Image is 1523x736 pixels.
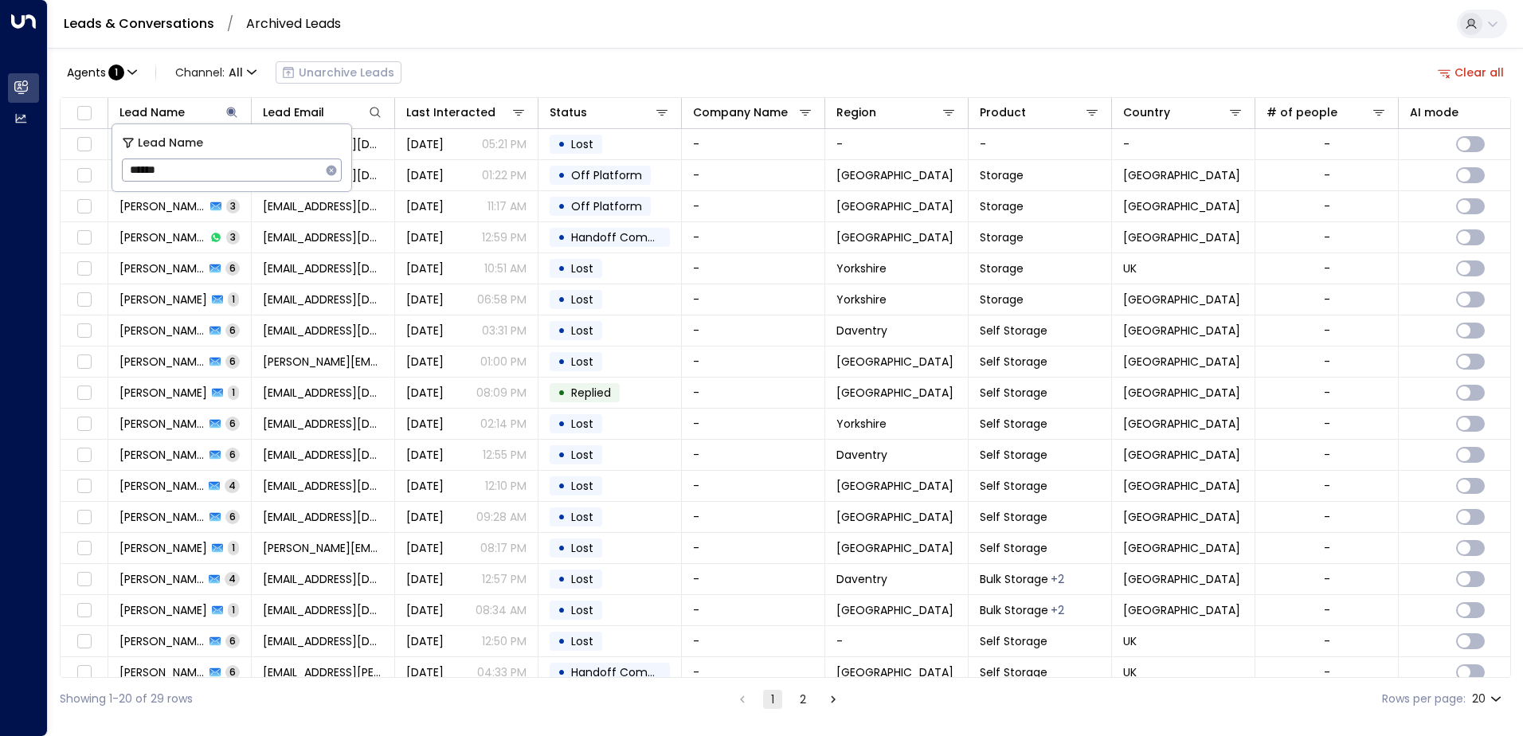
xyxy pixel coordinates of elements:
[483,447,527,463] p: 12:55 PM
[119,354,205,370] span: Graham Clements
[682,191,825,221] td: -
[406,602,444,618] span: Apr 21, 2025
[1123,167,1240,183] span: United Kingdom
[836,292,887,307] span: Yorkshire
[74,383,94,403] span: Toggle select row
[1324,478,1330,494] div: -
[1123,354,1240,370] span: United Kingdom
[60,691,193,707] div: Showing 1-20 of 29 rows
[1267,103,1387,122] div: # of people
[836,509,953,525] span: London
[138,134,203,152] span: Lead Name
[571,292,593,307] span: Lost
[1324,416,1330,432] div: -
[119,509,205,525] span: Graham Eaton
[74,259,94,279] span: Toggle select row
[228,292,239,306] span: 1
[169,61,263,84] button: Channel:All
[558,317,566,344] div: •
[476,602,527,618] p: 08:34 AM
[74,414,94,434] span: Toggle select row
[682,284,825,315] td: -
[571,416,593,432] span: Lost
[1324,509,1330,525] div: -
[226,199,240,213] span: 3
[980,571,1048,587] span: Bulk Storage
[1324,571,1330,587] div: -
[682,253,825,284] td: -
[476,509,527,525] p: 09:28 AM
[980,478,1047,494] span: Self Storage
[482,229,527,245] p: 12:59 PM
[1123,664,1137,680] span: UK
[480,540,527,556] p: 08:17 PM
[558,348,566,375] div: •
[228,603,239,617] span: 1
[980,260,1024,276] span: Storage
[682,657,825,687] td: -
[263,229,383,245] span: boycie1_g@hotmail.com
[482,323,527,339] p: 03:31 PM
[263,103,383,122] div: Lead Email
[682,378,825,408] td: -
[682,129,825,159] td: -
[1472,687,1505,711] div: 20
[571,602,593,618] span: Lost
[682,160,825,190] td: -
[477,292,527,307] p: 06:58 PM
[836,103,876,122] div: Region
[74,321,94,341] span: Toggle select row
[406,571,444,587] span: Apr 21, 2025
[1324,354,1330,370] div: -
[119,447,205,463] span: Graham Jones
[1324,229,1330,245] div: -
[482,167,527,183] p: 01:22 PM
[980,103,1100,122] div: Product
[74,663,94,683] span: Toggle select row
[406,167,444,183] span: Jul 08, 2025
[571,198,642,214] span: Off Platform
[406,540,444,556] span: May 12, 2025
[119,198,206,214] span: Alexandra Graham
[225,261,240,275] span: 6
[1123,478,1240,494] span: United Kingdom
[558,628,566,655] div: •
[836,260,887,276] span: Yorkshire
[836,229,953,245] span: London
[1324,540,1330,556] div: -
[119,478,204,494] span: Graham Potter
[1123,509,1240,525] span: United Kingdom
[406,292,444,307] span: Jun 28, 2025
[119,323,205,339] span: Ella Graham
[263,540,383,556] span: graham.burton7167@gmail.com
[225,448,240,461] span: 6
[67,65,124,80] div: :
[571,229,683,245] span: Handoff Completed
[571,354,593,370] span: Lost
[119,103,185,122] div: Lead Name
[74,290,94,310] span: Toggle select row
[836,571,887,587] span: Daventry
[485,478,527,494] p: 12:10 PM
[558,503,566,530] div: •
[225,634,240,648] span: 6
[558,224,566,251] div: •
[825,129,969,159] td: -
[558,566,566,593] div: •
[263,633,383,649] span: westie1976gw@gmail.com
[108,65,124,80] span: 1
[1324,292,1330,307] div: -
[1123,385,1240,401] span: United Kingdom
[571,633,593,649] span: Lost
[558,162,566,189] div: •
[406,385,444,401] span: Jun 04, 2025
[980,385,1047,401] span: Self Storage
[732,689,844,709] nav: pagination navigation
[480,354,527,370] p: 01:00 PM
[225,417,240,430] span: 6
[226,230,240,244] span: 3
[406,260,444,276] span: Jul 01, 2025
[480,416,527,432] p: 02:14 PM
[246,14,341,33] a: Archived Leads
[263,323,383,339] span: ellaagrahamm@gmail.com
